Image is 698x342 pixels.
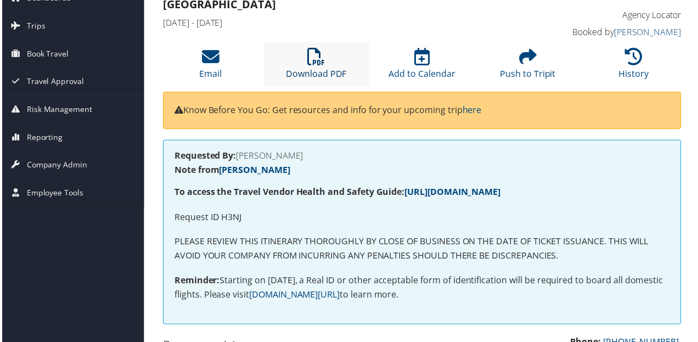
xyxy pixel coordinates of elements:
a: Download PDF [286,54,347,80]
h4: [DATE] - [DATE] [162,16,549,29]
p: Know Before You Go: Get resources and info for your upcoming trip [173,104,672,118]
strong: Reminder: [173,276,219,288]
p: Request ID H3NJ [173,211,672,226]
span: Trips [25,12,43,40]
a: Add to Calendar [389,54,456,80]
a: [PERSON_NAME] [218,165,290,177]
h4: Booked by [565,26,683,38]
strong: To access the Travel Vendor Health and Safety Guide: [173,187,502,199]
span: Employee Tools [25,180,82,208]
a: here [463,104,482,116]
a: Push to Tripit [501,54,557,80]
a: History [621,54,651,80]
strong: Requested By: [173,150,235,162]
strong: Note from [173,165,290,177]
a: Email [199,54,221,80]
span: Risk Management [25,96,91,124]
span: Book Travel [25,40,67,68]
a: [DOMAIN_NAME][URL] [249,290,340,302]
span: Reporting [25,124,61,152]
a: [PERSON_NAME] [616,26,683,38]
a: [URL][DOMAIN_NAME] [405,187,502,199]
h4: [PERSON_NAME] [173,152,672,161]
p: Starting on [DATE], a Real ID or other acceptable form of identification will be required to boar... [173,275,672,303]
span: Travel Approval [25,68,82,96]
h4: Agency Locator [565,9,683,21]
span: Company Admin [25,152,86,180]
p: PLEASE REVIEW THIS ITINERARY THOROUGHLY BY CLOSE OF BUSINESS ON THE DATE OF TICKET ISSUANCE. THIS... [173,236,672,264]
